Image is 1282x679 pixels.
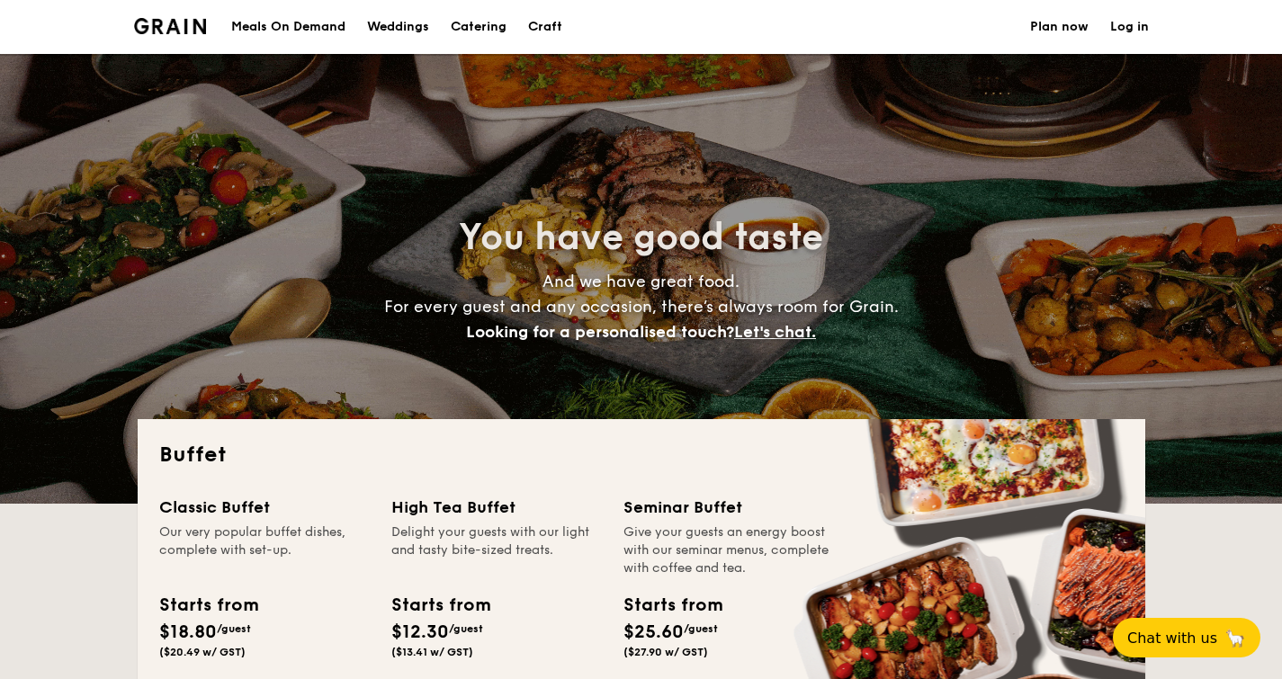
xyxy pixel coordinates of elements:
[159,523,370,577] div: Our very popular buffet dishes, complete with set-up.
[159,646,246,658] span: ($20.49 w/ GST)
[159,621,217,643] span: $18.80
[391,646,473,658] span: ($13.41 w/ GST)
[1127,630,1217,647] span: Chat with us
[159,495,370,520] div: Classic Buffet
[623,523,834,577] div: Give your guests an energy boost with our seminar menus, complete with coffee and tea.
[623,621,684,643] span: $25.60
[391,621,449,643] span: $12.30
[1224,628,1246,648] span: 🦙
[134,18,207,34] img: Grain
[1113,618,1260,657] button: Chat with us🦙
[623,495,834,520] div: Seminar Buffet
[623,646,708,658] span: ($27.90 w/ GST)
[217,622,251,635] span: /guest
[449,622,483,635] span: /guest
[384,272,899,342] span: And we have great food. For every guest and any occasion, there’s always room for Grain.
[391,592,489,619] div: Starts from
[391,523,602,577] div: Delight your guests with our light and tasty bite-sized treats.
[159,592,257,619] div: Starts from
[459,216,823,259] span: You have good taste
[623,592,722,619] div: Starts from
[734,322,816,342] span: Let's chat.
[391,495,602,520] div: High Tea Buffet
[466,322,734,342] span: Looking for a personalised touch?
[159,441,1124,469] h2: Buffet
[684,622,718,635] span: /guest
[134,18,207,34] a: Logotype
